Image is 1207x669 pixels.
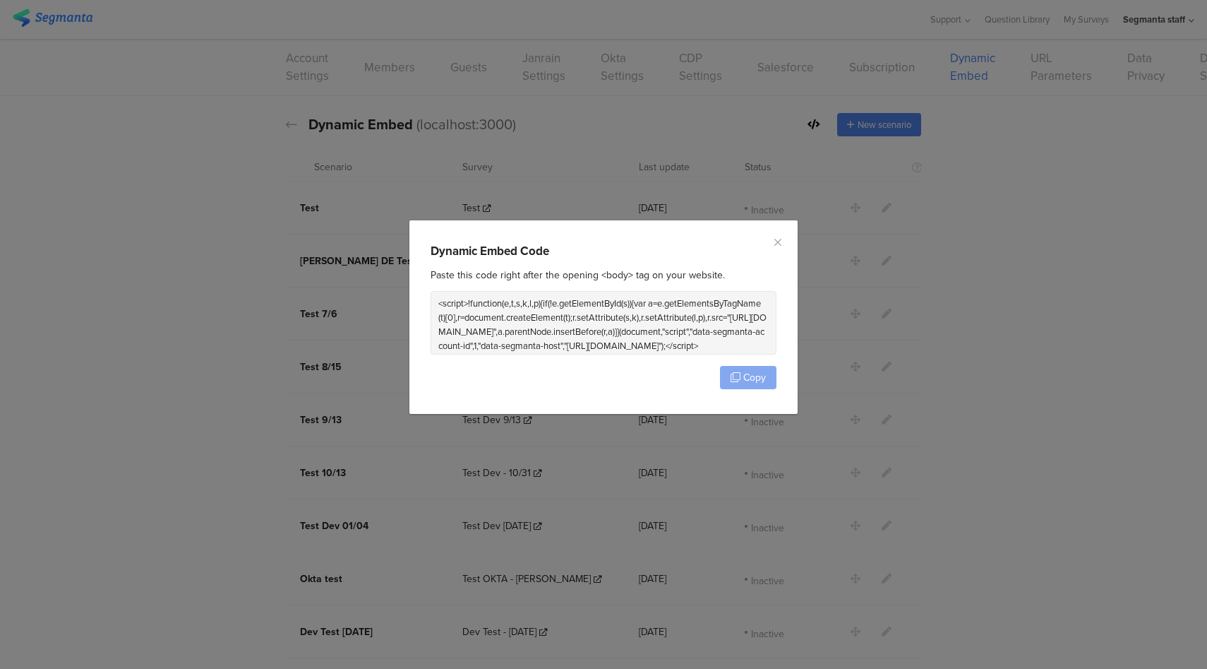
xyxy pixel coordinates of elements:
button: Copy [720,366,776,389]
div: dialog [409,220,798,414]
div: Dynamic Embed Code [431,245,549,257]
span: Copy [743,370,766,385]
div: Paste this code right after the opening <body> tag on your website. [431,268,776,283]
button: Close [772,235,783,251]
